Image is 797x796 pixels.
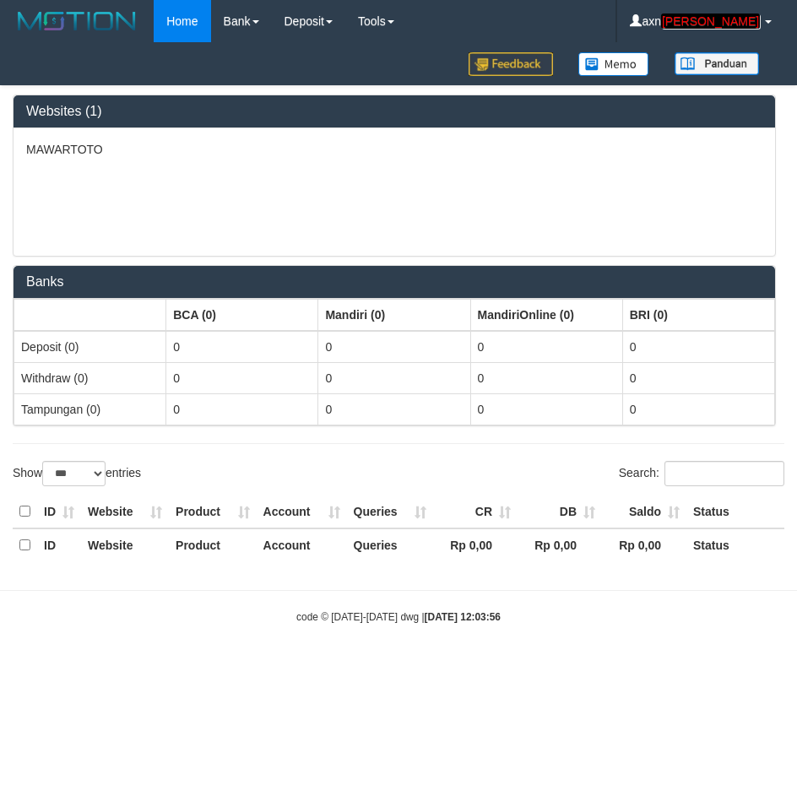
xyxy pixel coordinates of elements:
img: panduan.png [675,52,759,75]
td: 0 [318,331,470,363]
p: MAWARTOTO [26,141,762,158]
th: Status [686,495,784,528]
th: Queries [347,528,434,561]
small: code © [DATE]-[DATE] dwg | [296,611,501,623]
strong: [DATE] 12:03:56 [425,611,501,623]
td: 0 [318,362,470,393]
img: Feedback.jpg [469,52,553,76]
th: Saldo [602,495,686,528]
em: [PERSON_NAME] [661,14,760,29]
td: 0 [470,393,622,425]
td: 0 [318,393,470,425]
td: 0 [470,331,622,363]
label: Search: [619,461,784,486]
td: 0 [622,331,774,363]
th: Rp 0,00 [518,528,602,561]
img: MOTION_logo.png [13,8,141,34]
th: Group: activate to sort column ascending [318,299,470,331]
th: Status [686,528,784,561]
td: 0 [622,362,774,393]
input: Search: [664,461,784,486]
td: 0 [622,393,774,425]
th: Rp 0,00 [602,528,686,561]
th: Rp 0,00 [433,528,518,561]
th: DB [518,495,602,528]
h3: Websites (1) [26,104,762,119]
th: Queries [347,495,434,528]
th: Group: activate to sort column ascending [470,299,622,331]
td: 0 [470,362,622,393]
img: Button%20Memo.svg [578,52,649,76]
th: CR [433,495,518,528]
h3: Banks [26,274,762,290]
th: Group: activate to sort column ascending [622,299,774,331]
